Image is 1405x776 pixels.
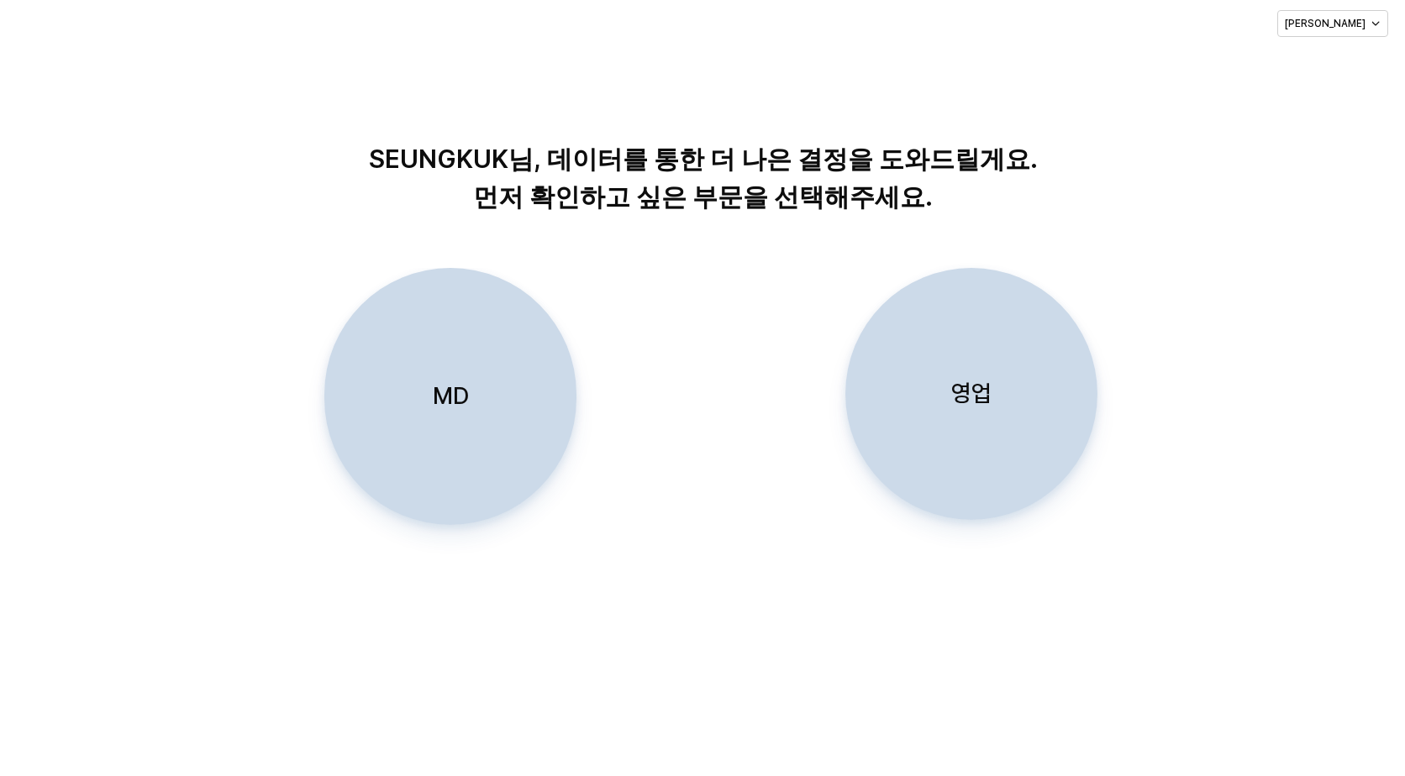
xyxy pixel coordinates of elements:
p: SEUNGKUK님, 데이터를 통한 더 나은 결정을 도와드릴게요. 먼저 확인하고 싶은 부문을 선택해주세요. [274,140,1132,216]
p: [PERSON_NAME] [1285,17,1366,30]
button: 영업 [845,268,1097,520]
p: MD [433,380,469,412]
button: [PERSON_NAME] [1277,10,1388,37]
p: 영업 [951,378,992,409]
button: MD [324,268,576,525]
